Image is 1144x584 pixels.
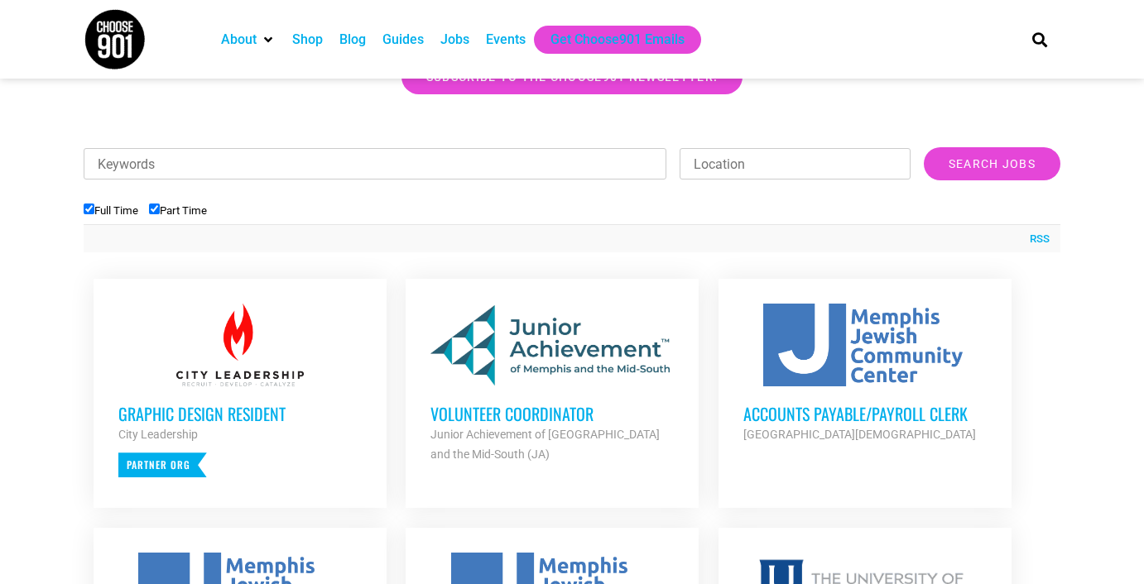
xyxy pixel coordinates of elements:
[118,428,198,441] strong: City Leadership
[486,30,526,50] a: Events
[426,71,718,83] span: Subscribe to the Choose901 newsletter!
[149,204,207,217] label: Part Time
[84,204,138,217] label: Full Time
[550,30,685,50] a: Get Choose901 Emails
[382,30,424,50] a: Guides
[406,279,699,489] a: Volunteer Coordinator Junior Achievement of [GEOGRAPHIC_DATA] and the Mid-South (JA)
[430,403,674,424] h3: Volunteer Coordinator
[84,148,666,180] input: Keywords
[118,452,207,477] p: Partner Org
[440,30,469,50] a: Jobs
[1021,231,1050,247] a: RSS
[743,403,987,424] h3: Accounts Payable/Payroll Clerk
[149,203,160,214] input: Part Time
[1026,26,1054,53] div: Search
[213,26,1004,54] nav: Main nav
[680,148,911,180] input: Location
[292,30,323,50] a: Shop
[924,147,1060,180] input: Search Jobs
[84,203,94,214] input: Full Time
[221,30,257,50] a: About
[430,428,660,461] strong: Junior Achievement of [GEOGRAPHIC_DATA] and the Mid-South (JA)
[339,30,366,50] a: Blog
[719,279,1012,469] a: Accounts Payable/Payroll Clerk [GEOGRAPHIC_DATA][DEMOGRAPHIC_DATA]
[94,279,387,502] a: Graphic Design Resident City Leadership Partner Org
[743,428,976,441] strong: [GEOGRAPHIC_DATA][DEMOGRAPHIC_DATA]
[213,26,284,54] div: About
[118,403,362,424] h3: Graphic Design Resident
